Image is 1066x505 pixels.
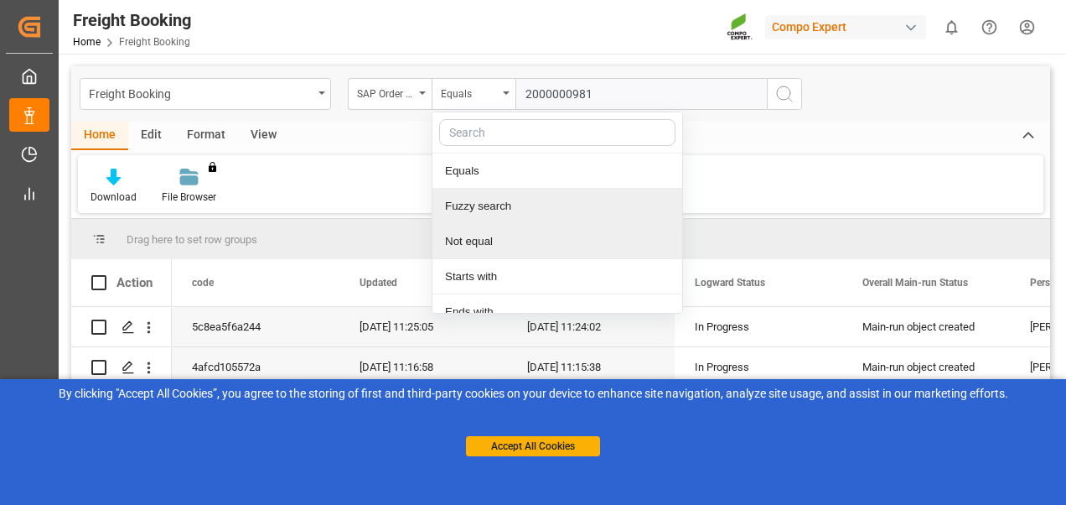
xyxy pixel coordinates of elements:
div: Press SPACE to select this row. [71,307,172,347]
a: Home [73,36,101,48]
div: Press SPACE to select this row. [71,347,172,388]
button: Help Center [970,8,1008,46]
div: Main-run object created [862,308,990,346]
button: show 0 new notifications [933,8,970,46]
div: In Progress [695,308,822,346]
div: View [238,122,289,150]
span: Updated [360,277,397,289]
div: [DATE] 11:16:58 [339,347,507,387]
input: Search [439,119,675,146]
div: Edit [128,122,174,150]
input: Type to search [515,78,767,110]
div: Main-run object created [862,348,990,387]
div: Home [71,122,128,150]
div: Fuzzy search [432,189,682,224]
button: Accept All Cookies [466,436,600,456]
div: Format [174,122,238,150]
div: Compo Expert [765,15,926,39]
span: Overall Main-run Status [862,277,968,289]
div: [DATE] 11:15:38 [507,347,675,387]
div: Ends with [432,294,682,330]
img: Screenshot%202023-09-29%20at%2010.02.21.png_1712312052.png [727,13,753,42]
div: Action [116,275,153,290]
span: Drag here to set row groups [127,233,257,246]
div: [DATE] 11:24:02 [507,307,675,346]
span: Logward Status [695,277,765,289]
div: [DATE] 11:25:05 [339,307,507,346]
button: search button [767,78,802,110]
button: open menu [348,78,432,110]
div: Not equal [432,224,682,259]
button: close menu [432,78,515,110]
button: Compo Expert [765,11,933,43]
div: Download [91,190,137,205]
span: code [192,277,214,289]
div: In Progress [695,348,822,387]
div: Equals [432,154,682,189]
div: By clicking "Accept All Cookies”, you agree to the storing of first and third-party cookies on yo... [12,385,1054,403]
div: Starts with [432,259,682,294]
div: 4afcd105572a [172,347,339,387]
div: 5c8ea5f6a244 [172,307,339,346]
div: Equals [441,82,498,102]
div: SAP Order Numbers [357,82,414,102]
button: open menu [80,78,331,110]
div: Freight Booking [89,82,313,103]
div: Freight Booking [73,8,191,33]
